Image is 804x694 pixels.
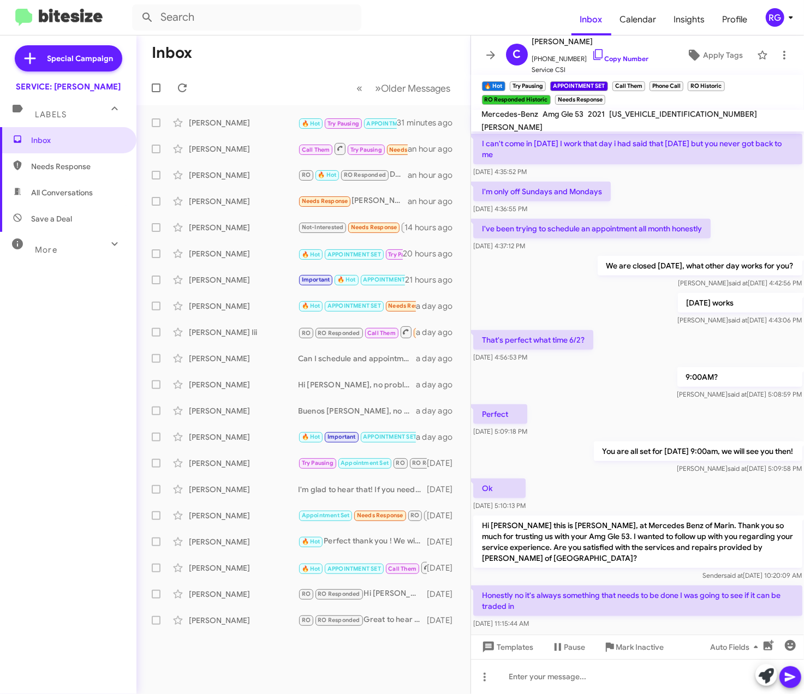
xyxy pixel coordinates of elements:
div: Hi [PERSON_NAME], no problem at all. When you’re ready, we’ll be here to help with your Mercedes-... [298,379,416,390]
a: Insights [665,4,714,35]
div: [PERSON_NAME] [189,196,298,207]
div: [PERSON_NAME] [189,143,298,154]
span: [PERSON_NAME] [532,35,649,48]
a: Inbox [571,4,611,35]
small: 🔥 Hot [482,81,505,91]
span: [PERSON_NAME] [482,122,543,132]
div: Hi [PERSON_NAME], thank you for your honest feedback. I’m sorry the small battery wasn’t addresse... [298,588,427,600]
div: a day ago [416,327,462,338]
span: 🔥 Hot [302,302,320,309]
button: Mark Inactive [594,637,673,657]
div: [PERSON_NAME] [189,405,298,416]
div: [DATE] [427,615,462,626]
span: Try Pausing [350,146,382,153]
span: [DATE] 4:37:12 PM [473,242,525,250]
span: [DATE] 4:56:53 PM [473,353,527,361]
span: [DATE] 4:36:55 PM [473,205,527,213]
div: Buenos [PERSON_NAME], no se preocupe. Entiendo perfectamente, gracias por avisar. Cuando tenga un... [298,405,416,416]
span: Amg Gle 53 [543,109,584,119]
span: said at [724,571,743,579]
div: 21 hours ago [405,274,462,285]
span: Save a Deal [31,213,72,224]
p: I can't come in [DATE] I work that day i had said that [DATE] but you never got back to me [473,134,802,164]
span: RO Responded [344,171,386,178]
small: RO Historic [688,81,724,91]
div: [DATE] [427,484,462,495]
span: 🔥 Hot [302,251,320,258]
span: [US_VEHICLE_IDENTIFICATION_NUMBER] [610,109,758,119]
span: [PERSON_NAME] [DATE] 4:42:56 PM [678,279,802,287]
div: SERVICE: [PERSON_NAME] [16,81,121,92]
span: RO [410,512,419,519]
p: [DATE] works [677,293,802,313]
span: Needs Response [302,198,348,205]
button: Apply Tags [676,45,752,65]
span: Service CSI [532,64,649,75]
span: Call Them [302,146,330,153]
span: 2021 [588,109,605,119]
button: RG [757,8,792,27]
div: [PERSON_NAME] [189,301,298,312]
span: Pause [564,637,586,657]
span: More [35,245,57,255]
h1: Inbox [152,44,192,62]
div: a day ago [416,301,462,312]
div: a day ago [416,432,462,442]
span: APPOINTMENT SET [367,120,420,127]
div: an hour ago [408,143,461,154]
div: [PERSON_NAME] [189,379,298,390]
div: We’re offering limited-time specials through the end of the month:Oil Change $159.95 (Reg. $290)T... [298,430,416,443]
span: Labels [35,110,67,119]
span: Try Pausing [388,251,420,258]
p: You are all set for [DATE] 9:00am, we will see you then! [593,441,802,461]
div: [PERSON_NAME] [189,248,298,259]
span: RO [302,330,311,337]
div: [PERSON_NAME] [189,117,298,128]
span: APPOINTMENT SET [327,302,381,309]
div: Perfect thank you ! We will call/text you when on our way [298,535,427,548]
div: [PERSON_NAME] Iii [189,327,298,338]
span: Mark Inactive [616,637,664,657]
span: Sender [DATE] 10:20:09 AM [702,571,802,579]
span: [DATE] 5:10:13 PM [473,501,526,510]
div: [PERSON_NAME] [189,432,298,442]
span: « [357,81,363,95]
span: RO Responded [318,590,360,597]
span: Call Them [388,565,416,572]
div: Did you want to get them replaced with us? [298,169,408,181]
div: a day ago [416,405,462,416]
a: Copy Number [592,55,649,63]
small: Needs Response [555,95,605,105]
span: Needs Response [351,224,397,231]
div: Hi [PERSON_NAME], my daughter [PERSON_NAME] wrote an email to you on my behalf this morning regar... [298,509,427,522]
div: [PERSON_NAME], my tire light is on however the tire pressure is correct. Can I turn it off? [298,300,416,312]
div: a day ago [416,353,462,364]
span: Needs Response [31,161,124,172]
a: Calendar [611,4,665,35]
span: Mercedes-Benz [482,109,539,119]
span: C [513,46,521,63]
div: [PERSON_NAME] [189,170,298,181]
span: 🔥 Hot [318,171,336,178]
div: [PERSON_NAME] [189,274,298,285]
div: [DATE] [427,563,462,573]
span: said at [728,464,747,472]
span: Appointment Set [341,459,389,466]
span: Older Messages [382,82,451,94]
span: APPOINTMENT SET [327,565,381,572]
a: Profile [714,4,757,35]
div: [PERSON_NAME] [189,536,298,547]
div: [PERSON_NAME] [189,510,298,521]
button: Pause [543,637,594,657]
small: Try Pausing [510,81,546,91]
span: 🔥 Hot [302,433,320,440]
span: said at [728,316,747,324]
span: Needs Response [389,146,436,153]
span: Appointment Set [302,512,350,519]
span: Important [327,433,356,440]
small: RO Responded Historic [482,95,551,105]
div: Honestly no it's always something that needs to be done I was going to see if it can be traded in [298,116,397,129]
p: That's perfect what time 6/2? [473,330,593,350]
